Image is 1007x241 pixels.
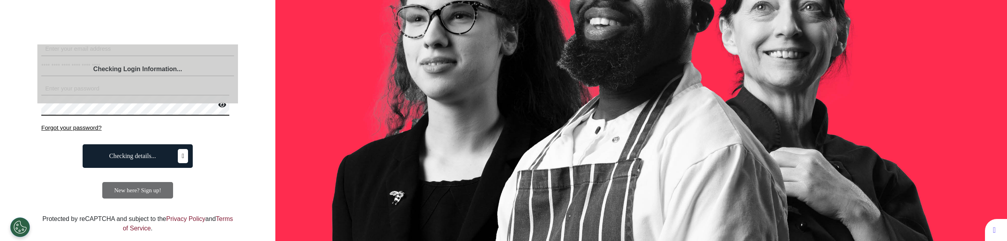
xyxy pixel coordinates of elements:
[41,214,234,233] div: Protected by reCAPTCHA and subject to the and .
[114,187,161,193] span: New here? Sign up!
[10,217,30,237] button: Open Preferences
[41,124,101,131] span: Forgot your password?
[166,215,205,222] a: Privacy Policy
[37,64,238,74] div: Checking Login Information...
[83,144,193,168] button: Checking details...
[109,153,156,159] span: Checking details...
